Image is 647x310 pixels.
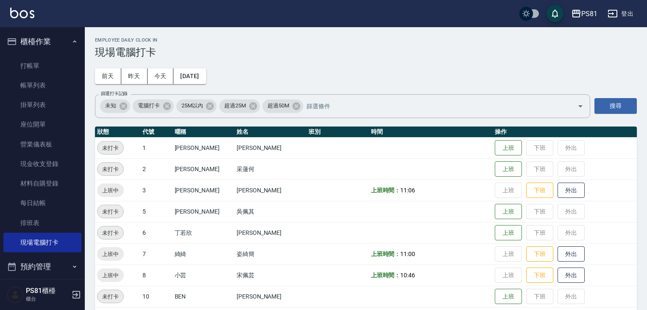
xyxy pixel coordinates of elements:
td: [PERSON_NAME] [234,222,307,243]
td: 采蓮何 [234,158,307,180]
th: 班別 [307,127,368,138]
span: 上班中 [97,250,124,259]
span: 超過25M [219,101,251,110]
a: 座位開單 [3,115,81,134]
button: 下班 [526,183,553,198]
div: 未知 [100,99,130,113]
td: 2 [140,158,173,180]
button: Open [574,99,587,113]
button: 外出 [558,246,585,262]
button: 外出 [558,183,585,198]
td: [PERSON_NAME] [173,201,234,222]
a: 現場電腦打卡 [3,233,81,252]
th: 狀態 [95,127,140,138]
img: Logo [10,8,34,18]
input: 篩選條件 [304,99,563,113]
button: 上班 [495,225,522,241]
td: [PERSON_NAME] [173,137,234,158]
td: [PERSON_NAME] [173,158,234,180]
a: 材料自購登錄 [3,174,81,193]
td: 綺綺 [173,243,234,265]
td: [PERSON_NAME] [234,286,307,307]
button: 櫃檯作業 [3,31,81,53]
button: 搜尋 [594,98,637,114]
span: 上班中 [97,186,124,195]
div: 電腦打卡 [133,99,174,113]
th: 代號 [140,127,173,138]
td: [PERSON_NAME] [234,137,307,158]
th: 時間 [369,127,493,138]
button: 今天 [148,68,174,84]
td: 丁若欣 [173,222,234,243]
button: [DATE] [173,68,206,84]
b: 上班時間： [371,251,401,257]
a: 現金收支登錄 [3,154,81,174]
button: 報表及分析 [3,278,81,300]
td: 8 [140,265,173,286]
div: PS81 [581,8,597,19]
button: PS81 [568,5,601,23]
button: 上班 [495,140,522,156]
td: 3 [140,180,173,201]
td: 6 [140,222,173,243]
td: 宋佩芸 [234,265,307,286]
span: 未知 [100,101,121,110]
button: 下班 [526,268,553,283]
div: 25M以內 [176,99,217,113]
span: 超過50M [262,101,294,110]
td: 5 [140,201,173,222]
span: 10:46 [400,272,415,279]
td: 7 [140,243,173,265]
button: 登出 [604,6,637,22]
button: 昨天 [121,68,148,84]
th: 操作 [493,127,637,138]
td: [PERSON_NAME] [173,180,234,201]
button: 預約管理 [3,256,81,278]
td: 小芸 [173,265,234,286]
label: 篩選打卡記錄 [101,90,128,97]
button: 上班 [495,289,522,304]
button: 上班 [495,204,522,220]
h3: 現場電腦打卡 [95,46,637,58]
a: 打帳單 [3,56,81,76]
div: 超過50M [262,99,303,113]
td: [PERSON_NAME] [234,180,307,201]
span: 電腦打卡 [133,101,165,110]
span: 未打卡 [98,228,123,237]
span: 未打卡 [98,207,123,216]
button: 前天 [95,68,121,84]
span: 上班中 [97,271,124,280]
span: 未打卡 [98,165,123,174]
button: save [547,5,563,22]
b: 上班時間： [371,187,401,194]
th: 暱稱 [173,127,234,138]
span: 未打卡 [98,144,123,152]
td: 10 [140,286,173,307]
a: 營業儀表板 [3,135,81,154]
span: 11:00 [400,251,415,257]
button: 下班 [526,246,553,262]
div: 超過25M [219,99,260,113]
span: 11:06 [400,187,415,194]
button: 上班 [495,161,522,177]
td: BEN [173,286,234,307]
p: 櫃台 [26,295,69,303]
span: 未打卡 [98,292,123,301]
button: 外出 [558,268,585,283]
td: 1 [140,137,173,158]
a: 掛單列表 [3,95,81,115]
h5: PS81櫃檯 [26,287,69,295]
th: 姓名 [234,127,307,138]
td: 姿綺簡 [234,243,307,265]
td: 吳佩其 [234,201,307,222]
a: 帳單列表 [3,76,81,95]
a: 每日結帳 [3,193,81,213]
h2: Employee Daily Clock In [95,37,637,43]
span: 25M以內 [176,101,208,110]
img: Person [7,286,24,303]
b: 上班時間： [371,272,401,279]
a: 排班表 [3,213,81,233]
